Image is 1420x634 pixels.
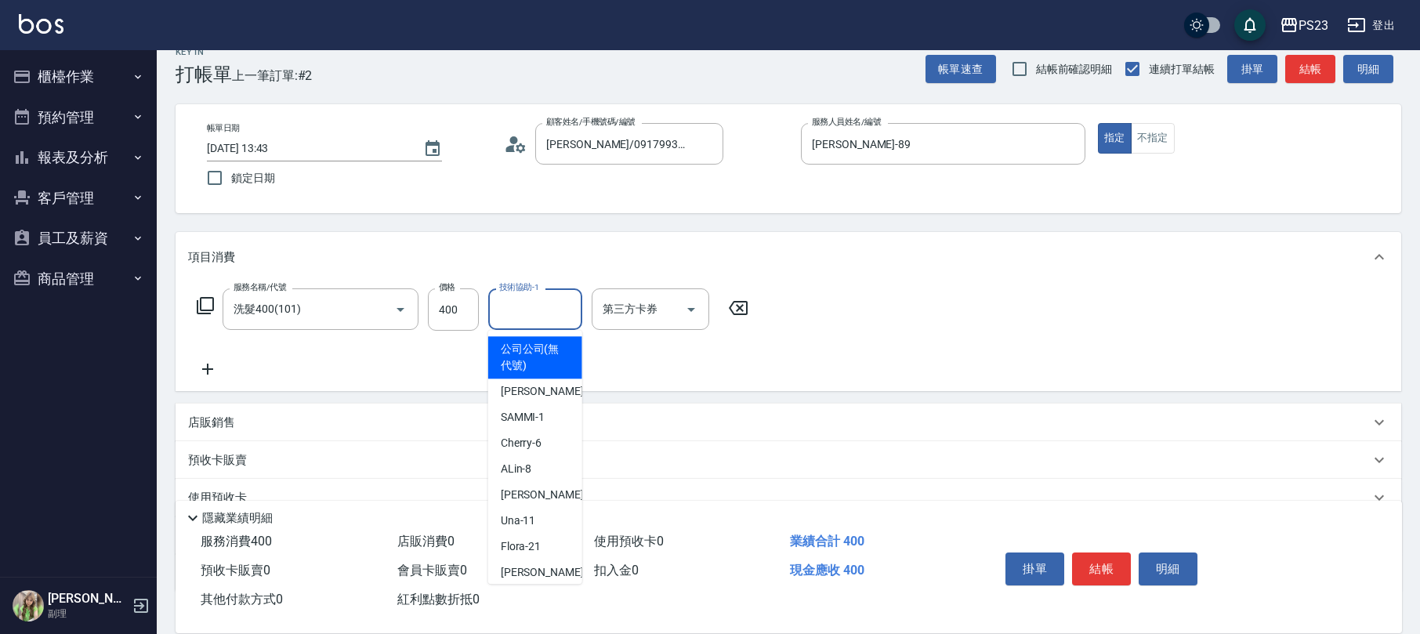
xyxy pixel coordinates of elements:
[499,281,539,293] label: 技術協助-1
[397,592,480,607] span: 紅利點數折抵 0
[201,592,283,607] span: 其他付款方式 0
[414,130,451,168] button: Choose date, selected date is 2025-09-24
[1341,11,1401,40] button: 登出
[201,534,272,549] span: 服務消費 400
[501,435,542,451] span: Cherry -6
[812,116,881,128] label: 服務人員姓名/編號
[501,383,593,400] span: [PERSON_NAME] -0
[176,47,232,57] h2: Key In
[388,297,413,322] button: Open
[6,259,150,299] button: 商品管理
[176,63,232,85] h3: 打帳單
[1227,55,1277,84] button: 掛單
[48,607,128,621] p: 副理
[176,441,1401,479] div: 預收卡販賣
[439,281,455,293] label: 價格
[6,97,150,138] button: 預約管理
[501,564,600,581] span: [PERSON_NAME] -26
[188,249,235,266] p: 項目消費
[202,510,273,527] p: 隱藏業績明細
[176,404,1401,441] div: 店販銷售
[188,415,235,431] p: 店販銷售
[188,452,247,469] p: 預收卡販賣
[13,590,44,621] img: Person
[1036,61,1113,78] span: 結帳前確認明細
[594,563,639,578] span: 扣入金 0
[1273,9,1335,42] button: PS23
[790,563,864,578] span: 現金應收 400
[176,479,1401,516] div: 使用預收卡
[1072,552,1131,585] button: 結帳
[926,55,996,84] button: 帳單速查
[501,461,532,477] span: ALin -8
[6,178,150,219] button: 客戶管理
[679,297,704,322] button: Open
[207,122,240,134] label: 帳單日期
[1299,16,1328,35] div: PS23
[1343,55,1393,84] button: 明細
[1149,61,1215,78] span: 連續打單結帳
[188,490,247,506] p: 使用預收卡
[397,534,455,549] span: 店販消費 0
[201,563,270,578] span: 預收卡販賣 0
[234,281,286,293] label: 服務名稱/代號
[19,14,63,34] img: Logo
[501,513,536,529] span: Una -11
[594,534,664,549] span: 使用預收卡 0
[1131,123,1175,154] button: 不指定
[207,136,408,161] input: YYYY/MM/DD hh:mm
[1098,123,1132,154] button: 指定
[176,232,1401,282] div: 項目消費
[232,66,313,85] span: 上一筆訂單:#2
[501,487,600,503] span: [PERSON_NAME] -10
[48,591,128,607] h5: [PERSON_NAME]
[397,563,467,578] span: 會員卡販賣 0
[501,409,545,426] span: SAMMI -1
[6,218,150,259] button: 員工及薪資
[546,116,636,128] label: 顧客姓名/手機號碼/編號
[501,341,570,374] span: 公司公司 (無代號)
[1285,55,1335,84] button: 結帳
[1139,552,1197,585] button: 明細
[1234,9,1266,41] button: save
[6,56,150,97] button: 櫃檯作業
[231,170,275,187] span: 鎖定日期
[790,534,864,549] span: 業績合計 400
[501,538,542,555] span: Flora -21
[6,137,150,178] button: 報表及分析
[1005,552,1064,585] button: 掛單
